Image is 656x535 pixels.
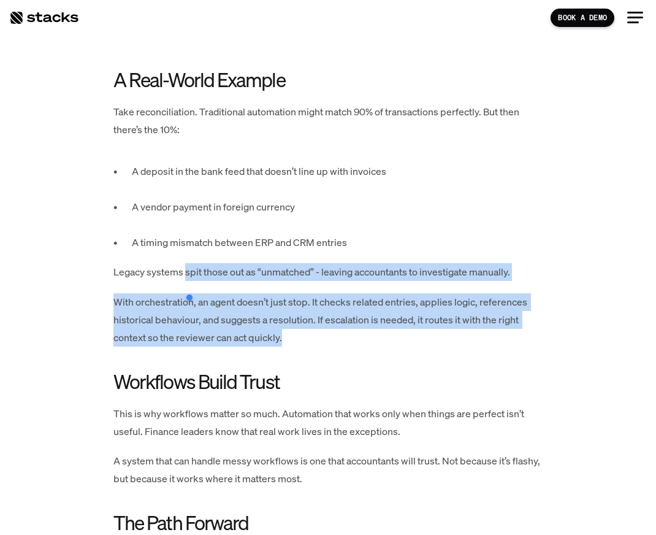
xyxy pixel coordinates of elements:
p: A timing mismatch between ERP and CRM entries [132,234,543,252]
a: Privacy Policy [145,234,199,242]
h2: Workflows Build Trust [113,371,543,393]
p: A vendor payment in foreign currency [132,198,543,234]
h2: A Real-World Example [113,69,543,91]
a: BOOK A DEMO [551,9,614,27]
p: Take reconciliation. Traditional automation might match 90% of transactions perfectly. But then t... [113,103,543,139]
p: A system that can handle messy workflows is one that accountants will trust. Not because it’s fla... [113,452,543,488]
p: With orchestration, an agent doesn’t just stop. It checks related entries, applies logic, referen... [113,293,543,346]
p: Legacy systems spit those out as “unmatched” - leaving accountants to investigate manually. [113,263,543,281]
h2: The Path Forward [113,512,543,534]
p: A deposit in the bank feed that doesn’t line up with invoices [132,163,543,198]
p: This is why workflows matter so much. Automation that works only when things are perfect isn’t us... [113,405,543,441]
p: BOOK A DEMO [558,13,607,22]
